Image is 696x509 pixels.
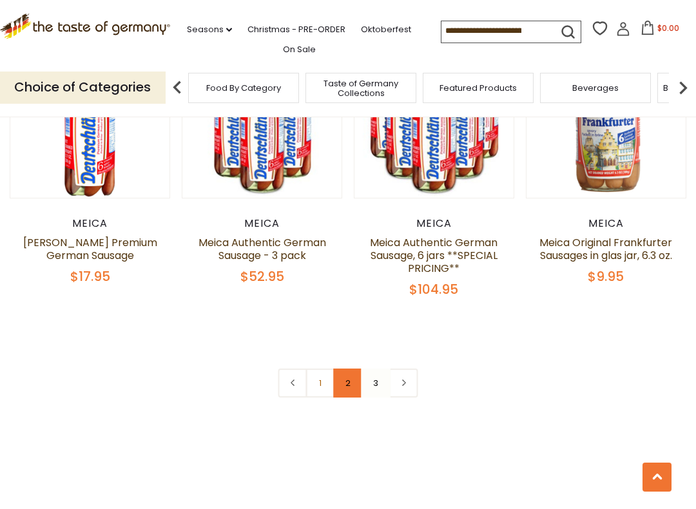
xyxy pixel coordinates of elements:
span: $17.95 [70,267,110,285]
img: Meica Deutschlander Premium German Sausage [10,39,169,198]
a: Seasons [187,23,232,37]
span: $104.95 [409,280,458,298]
a: Beverages [572,83,619,93]
img: Meica Authentic German Sausage - 3 pack [182,39,342,198]
a: Featured Products [440,83,517,93]
a: Meica Authentic German Sausage - 3 pack [198,235,326,263]
a: [PERSON_NAME] Premium German Sausage [23,235,157,263]
img: Meica Original Frankfurter Sausages in glas jar, 6.3 oz. [527,39,686,198]
a: Meica Authentic German Sausage, 6 jars **SPECIAL PRICING** [370,235,498,276]
img: previous arrow [164,75,190,101]
img: next arrow [670,75,696,101]
a: On Sale [283,43,316,57]
a: 2 [334,369,363,398]
a: Food By Category [206,83,281,93]
div: Meica [354,217,514,230]
button: $0.00 [633,21,688,40]
img: Meica Authentic German Sausage, 6 jars **SPECIAL PRICING** [354,39,514,198]
span: $0.00 [657,23,679,34]
div: Meica [10,217,170,230]
span: $9.95 [588,267,624,285]
a: Taste of Germany Collections [309,79,412,98]
span: $52.95 [240,267,284,285]
a: Christmas - PRE-ORDER [247,23,345,37]
div: Meica [526,217,686,230]
a: 1 [306,369,335,398]
a: Meica Original Frankfurter Sausages in glas jar, 6.3 oz. [539,235,672,263]
div: Meica [182,217,342,230]
a: Oktoberfest [361,23,411,37]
